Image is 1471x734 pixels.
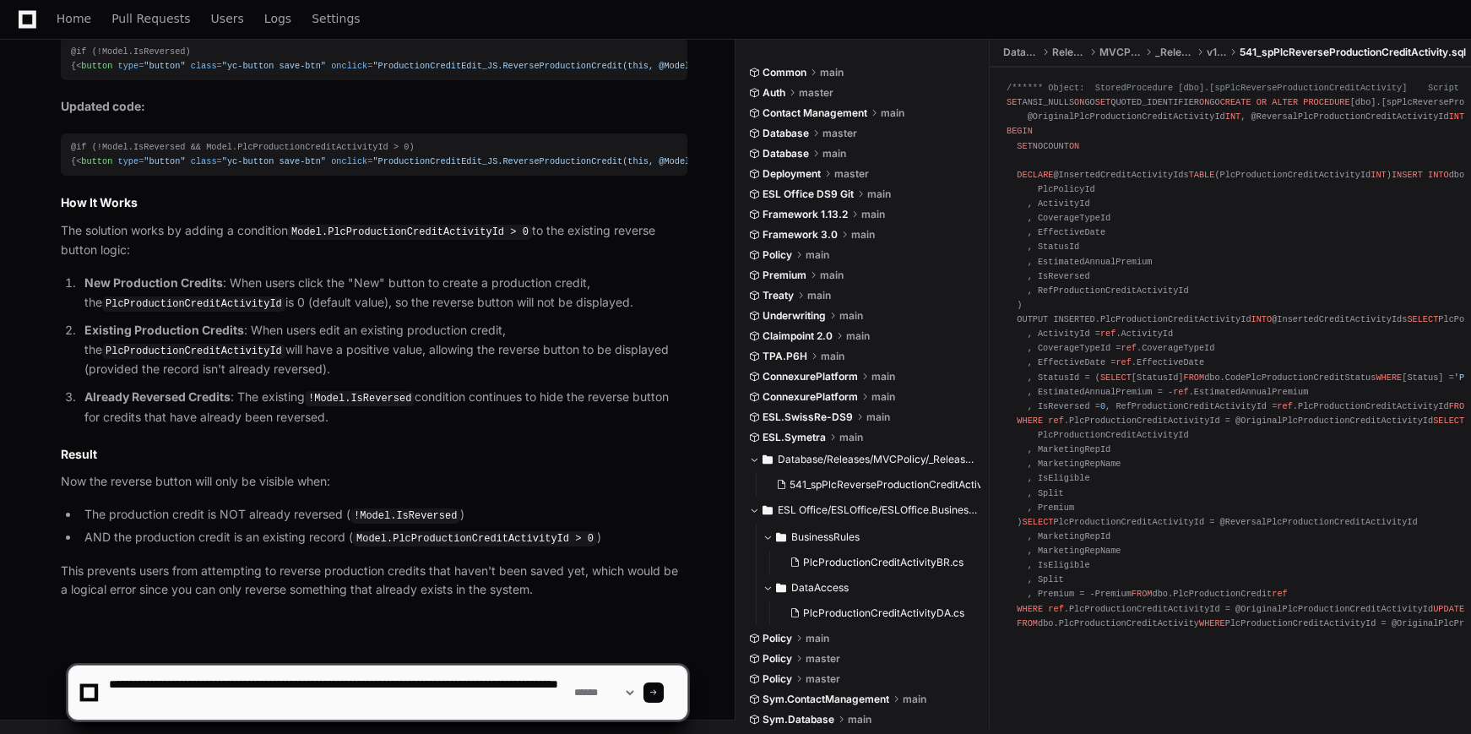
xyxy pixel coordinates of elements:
[1277,401,1292,411] span: ref
[763,410,853,424] span: ESL.SwissRe-DS9
[776,578,786,598] svg: Directory
[791,530,860,544] span: BusinessRules
[822,147,846,160] span: main
[763,147,809,160] span: Database
[763,208,848,221] span: Framework 1.13.2
[71,140,677,169] div: @if (!Model.IsReversed && Model.PlcProductionCreditActivityId > 0) { Reverse }
[1220,97,1251,107] span: CREATE
[867,188,891,201] span: main
[763,167,821,181] span: Deployment
[81,156,112,166] span: button
[881,106,904,120] span: main
[1251,314,1273,324] span: INTO
[1173,387,1188,397] span: ref
[222,61,326,71] span: "yc-button save-btn"
[763,431,826,444] span: ESL.Symetra
[84,388,687,427] p: : The existing condition continues to hide the reverse button for credits that have already been ...
[776,527,786,547] svg: Directory
[331,61,367,71] span: onclick
[305,391,415,406] code: !Model.IsReversed
[1052,46,1086,59] span: Releases
[822,127,857,140] span: master
[102,344,285,359] code: PlcProductionCreditActivityId
[763,106,867,120] span: Contact Management
[791,581,849,595] span: DataAccess
[763,127,809,140] span: Database
[1022,517,1053,527] span: SELECT
[821,350,844,363] span: main
[1449,111,1464,122] span: INT
[763,390,858,404] span: ConnexurePlatform
[1017,416,1043,426] span: WHERE
[84,274,687,313] p: : When users click the "New" button to create a production credit, the is 0 (default value), so t...
[1199,618,1225,628] span: WHERE
[839,431,863,444] span: main
[1407,314,1438,324] span: SELECT
[57,14,91,24] span: Home
[769,473,980,497] button: 541_spPlcReverseProductionCreditActivity.sql
[353,531,597,546] code: Model.PlcProductionCreditActivityId > 0
[763,500,773,520] svg: Directory
[839,309,863,323] span: main
[1428,170,1449,180] span: INTO
[1433,416,1464,426] span: SELECT
[1240,46,1466,59] span: 541_spPlcReverseProductionCreditActivity.sql
[763,350,807,363] span: TPA.P6H
[1007,97,1022,107] span: SET
[1048,604,1063,614] span: ref
[866,410,890,424] span: main
[1100,329,1115,339] span: ref
[84,275,223,290] strong: New Production Credits
[288,225,532,240] code: Model.PlcProductionCreditActivityId > 0
[763,524,977,551] button: BusinessRules
[117,61,138,71] span: type
[191,156,217,166] span: class
[763,449,773,470] svg: Directory
[312,14,360,24] span: Settings
[61,446,687,463] h2: Result
[834,167,869,181] span: master
[763,66,806,79] span: Common
[763,632,792,645] span: Policy
[1132,590,1153,600] span: FROM
[61,99,145,113] strong: Updated code:
[749,446,977,473] button: Database/Releases/MVCPolicy/_Releases/v1.06
[763,269,806,282] span: Premium
[820,269,844,282] span: main
[1433,604,1464,614] span: UPDATE
[1155,46,1193,59] span: _Releases
[1099,46,1141,59] span: MVCPolicy
[76,156,768,166] span: < = = = >
[102,296,285,312] code: PlcProductionCreditActivityId
[1371,170,1386,180] span: INT
[211,14,244,24] span: Users
[783,601,967,625] button: PlcProductionCreditActivityDA.cs
[372,61,763,71] span: "ProductionCreditEdit_JS.ReverseProductionCredit(this, @Model.PlcPolicyId)"
[1095,97,1110,107] span: SET
[76,61,768,71] span: < = = = >
[61,562,687,601] p: This prevents users from attempting to reverse production credits that haven't been saved yet, wh...
[61,221,687,260] p: The solution works by adding a condition to the existing reverse button logic:
[763,228,838,242] span: Framework 3.0
[763,329,833,343] span: Claimpoint 2.0
[1017,170,1053,180] span: DECLARE
[1048,416,1063,426] span: ref
[763,86,785,100] span: Auth
[1272,97,1298,107] span: ALTER
[783,551,967,574] button: PlcProductionCreditActivityBR.cs
[778,503,977,517] span: ESL Office/ESLOffice/ESLOffice.BusinessLogic.v1_0/PolicyAdmin
[806,248,829,262] span: main
[222,156,326,166] span: "yc-button save-btn"
[81,61,112,71] span: button
[144,156,185,166] span: "button"
[1121,343,1137,353] span: ref
[61,472,687,492] p: Now the reverse button will only be visible when:
[820,66,844,79] span: main
[84,321,687,379] p: : When users edit an existing production credit, the will have a positive value, allowing the rev...
[1017,604,1043,614] span: WHERE
[846,329,870,343] span: main
[264,14,291,24] span: Logs
[763,188,854,201] span: ESL Office DS9 Git
[1007,127,1033,137] span: BEGIN
[1225,111,1240,122] span: INT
